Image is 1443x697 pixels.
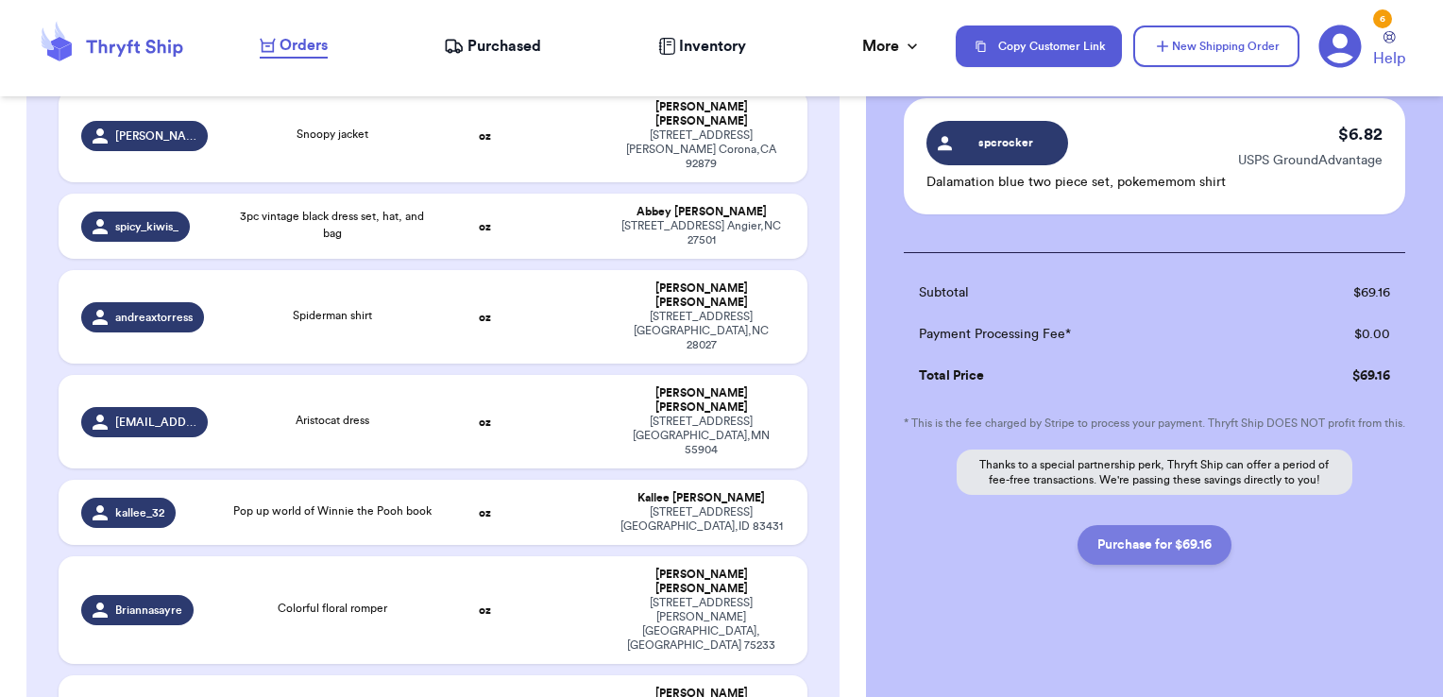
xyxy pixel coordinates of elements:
strong: oz [479,416,491,428]
div: [STREET_ADDRESS] Angier , NC 27501 [618,219,785,247]
strong: oz [479,312,491,323]
div: 6 [1373,9,1392,28]
p: $ 6.82 [1338,121,1383,147]
span: Aristocat dress [296,415,369,426]
p: USPS GroundAdvantage [1238,151,1383,170]
strong: oz [479,221,491,232]
span: kallee_32 [115,505,164,520]
td: $ 69.16 [1269,272,1405,314]
span: Pop up world of Winnie the Pooh book [233,505,432,517]
div: [PERSON_NAME] [PERSON_NAME] [618,281,785,310]
div: [STREET_ADDRESS][PERSON_NAME] [GEOGRAPHIC_DATA] , [GEOGRAPHIC_DATA] 75233 [618,596,785,653]
p: Thanks to a special partnership perk, Thryft Ship can offer a period of fee-free transactions. We... [957,450,1352,495]
div: More [862,35,922,58]
strong: oz [479,507,491,518]
button: Copy Customer Link [956,25,1122,67]
span: 3pc vintage black dress set, hat, and bag [240,211,424,239]
span: Briannasayre [115,603,182,618]
td: $ 69.16 [1269,355,1405,397]
td: Payment Processing Fee* [904,314,1269,355]
div: [STREET_ADDRESS] [GEOGRAPHIC_DATA] , MN 55904 [618,415,785,457]
p: Dalamation blue two piece set, pokememom shirt [926,173,1226,192]
div: [PERSON_NAME] [PERSON_NAME] [618,100,785,128]
div: Kallee [PERSON_NAME] [618,491,785,505]
button: Purchase for $69.16 [1078,525,1231,565]
span: Colorful floral romper [278,603,387,614]
span: Help [1373,47,1405,70]
button: New Shipping Order [1133,25,1299,67]
div: [STREET_ADDRESS] [GEOGRAPHIC_DATA] , ID 83431 [618,505,785,534]
span: Snoopy jacket [297,128,368,140]
span: Inventory [679,35,746,58]
div: [STREET_ADDRESS] [GEOGRAPHIC_DATA] , NC 28027 [618,310,785,352]
span: andreaxtorress [115,310,193,325]
td: Total Price [904,355,1269,397]
span: [EMAIL_ADDRESS][DOMAIN_NAME] [115,415,197,430]
span: Purchased [467,35,541,58]
span: Orders [280,34,328,57]
div: Abbey [PERSON_NAME] [618,205,785,219]
strong: oz [479,130,491,142]
a: Purchased [444,35,541,58]
a: Inventory [658,35,746,58]
td: $ 0.00 [1269,314,1405,355]
a: Orders [260,34,328,59]
span: spcrocker [960,134,1050,151]
div: [PERSON_NAME] [PERSON_NAME] [618,568,785,596]
span: spicy_kiwis_ [115,219,178,234]
a: 6 [1318,25,1362,68]
td: Subtotal [904,272,1269,314]
strong: oz [479,604,491,616]
a: Help [1373,31,1405,70]
p: * This is the fee charged by Stripe to process your payment. Thryft Ship DOES NOT profit from this. [904,416,1405,431]
span: Spiderman shirt [293,310,372,321]
div: [STREET_ADDRESS][PERSON_NAME] Corona , CA 92879 [618,128,785,171]
span: [PERSON_NAME].g1611 [115,128,197,144]
div: [PERSON_NAME] [PERSON_NAME] [618,386,785,415]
